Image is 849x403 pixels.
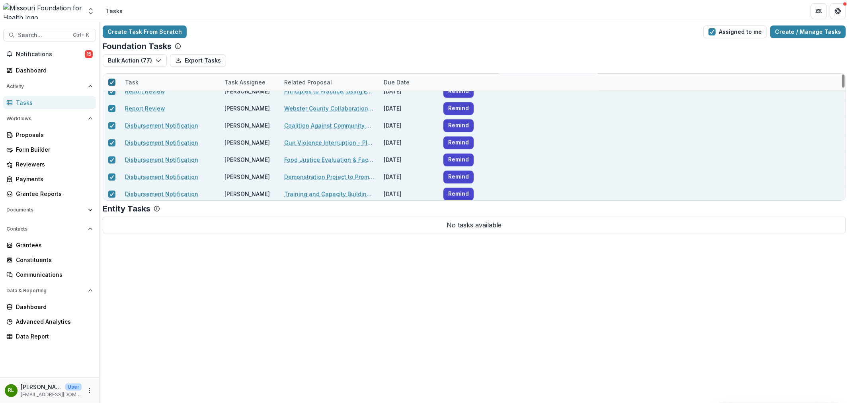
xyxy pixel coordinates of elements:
[379,134,439,151] div: [DATE]
[170,54,226,67] button: Export Tasks
[125,87,165,96] a: Report Review
[379,83,439,100] div: [DATE]
[16,303,90,311] div: Dashboard
[6,207,85,213] span: Documents
[16,66,90,74] div: Dashboard
[16,98,90,107] div: Tasks
[125,121,198,130] a: Disbursement Notification
[125,156,198,164] a: Disbursement Notification
[284,190,374,198] a: Training and Capacity Building Support | Learning partner
[279,78,337,86] div: Related Proposal
[125,139,198,147] a: Disbursement Notification
[85,50,93,58] span: 15
[6,84,85,89] span: Activity
[443,119,474,132] button: Remind
[6,288,85,293] span: Data & Reporting
[224,173,270,181] div: [PERSON_NAME]
[6,226,85,232] span: Contacts
[770,25,846,38] a: Create / Manage Tasks
[3,330,96,343] a: Data Report
[6,116,85,121] span: Workflows
[443,188,474,201] button: Remind
[103,204,150,213] p: Entity Tasks
[379,78,414,86] div: Due Date
[379,74,439,91] div: Due Date
[443,154,474,166] button: Remind
[3,29,96,41] button: Search...
[3,172,96,186] a: Payments
[3,315,96,328] a: Advanced Analytics
[224,121,270,130] div: [PERSON_NAME]
[379,100,439,117] div: [DATE]
[379,117,439,134] div: [DATE]
[379,186,439,203] div: [DATE]
[3,239,96,252] a: Grantees
[125,173,198,181] a: Disbursement Notification
[16,131,90,139] div: Proposals
[16,51,85,58] span: Notifications
[443,85,474,98] button: Remind
[3,48,96,61] button: Notifications15
[103,41,172,51] p: Foundation Tasks
[3,64,96,77] a: Dashboard
[224,87,270,96] div: [PERSON_NAME]
[16,190,90,198] div: Grantee Reports
[16,175,90,183] div: Payments
[16,145,90,154] div: Form Builder
[3,96,96,109] a: Tasks
[279,74,379,91] div: Related Proposal
[284,139,374,147] a: Gun Violence Interruption - Planning
[443,102,474,115] button: Remind
[103,217,846,233] p: No tasks available
[220,78,270,86] div: Task Assignee
[3,268,96,281] a: Communications
[703,25,767,38] button: Assigned to me
[85,386,94,395] button: More
[3,80,96,93] button: Open Activity
[16,241,90,249] div: Grantees
[21,383,62,391] p: [PERSON_NAME]
[120,74,220,91] div: Task
[220,74,279,91] div: Task Assignee
[830,3,846,19] button: Get Help
[3,112,96,125] button: Open Workflows
[284,173,374,181] a: Demonstration Project to Promote Independent Living and Equity for those with Disabilities in [US...
[85,3,96,19] button: Open entity switcher
[16,256,90,264] div: Constituents
[103,5,126,17] nav: breadcrumb
[811,3,827,19] button: Partners
[379,151,439,168] div: [DATE]
[3,187,96,200] a: Grantee Reports
[284,156,374,164] a: Food Justice Evaluation & Facilitation
[379,168,439,186] div: [DATE]
[284,104,374,113] a: Webster County Collaboration to Decriminalize Behavioral Health Crises
[3,284,96,297] button: Open Data & Reporting
[224,104,270,113] div: [PERSON_NAME]
[224,139,270,147] div: [PERSON_NAME]
[3,300,96,313] a: Dashboard
[125,190,198,198] a: Disbursement Notification
[8,388,14,393] div: Rebekah Lerch
[103,25,187,38] a: Create Task From Scratch
[3,143,96,156] a: Form Builder
[224,156,270,164] div: [PERSON_NAME]
[106,7,123,15] div: Tasks
[443,137,474,149] button: Remind
[284,87,374,96] a: Principles to Practice: Using Evidence to Inform and Activate WEPOWERs Community Wealth Building...
[284,121,374,130] a: Coalition Against Community Violence - Resource Assessment
[65,383,82,391] p: User
[120,78,143,86] div: Task
[443,171,474,184] button: Remind
[3,3,82,19] img: Missouri Foundation for Health logo
[3,158,96,171] a: Reviewers
[103,54,167,67] button: Bulk Action (77)
[71,31,91,39] div: Ctrl + K
[3,223,96,235] button: Open Contacts
[16,160,90,168] div: Reviewers
[3,203,96,216] button: Open Documents
[18,32,68,39] span: Search...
